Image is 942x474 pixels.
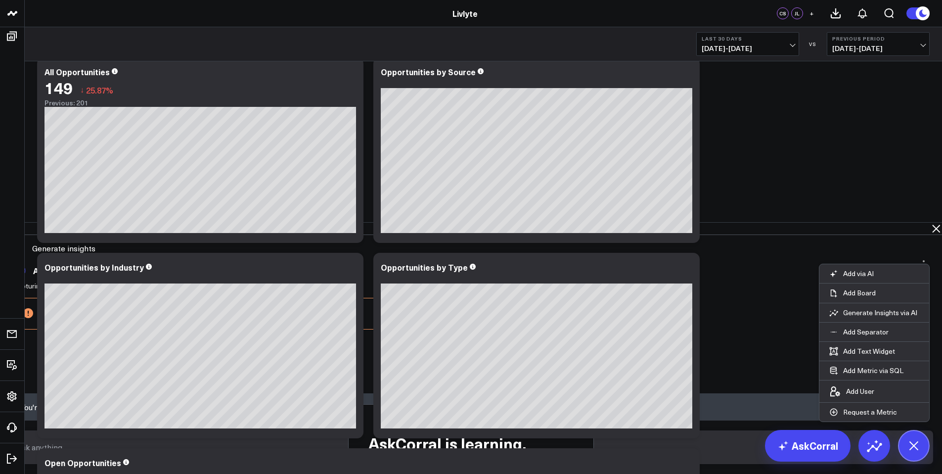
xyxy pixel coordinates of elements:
[832,36,924,42] b: Previous Period
[819,403,907,422] button: Request a Metric
[45,262,144,273] div: Opportunities by Industry
[819,303,927,322] button: Generate Insights via AI
[45,457,121,468] div: Open Opportunities
[819,323,898,341] button: Add Separator
[843,269,874,278] p: Add via AI
[381,66,476,77] div: Opportunities by Source
[696,32,799,56] button: Last 30 Days[DATE]-[DATE]
[843,308,917,317] p: Generate Insights via AI
[381,262,468,273] div: Opportunities by Type
[45,99,356,107] div: Previous: 201
[819,264,884,283] button: Add via AI
[819,380,884,402] button: Add User
[819,284,886,303] button: Add Board
[827,32,930,56] button: Previous Period[DATE]-[DATE]
[702,45,794,52] span: [DATE] - [DATE]
[777,7,789,19] div: CS
[765,430,851,462] a: AskCorral
[809,10,814,17] span: +
[832,45,924,52] span: [DATE] - [DATE]
[804,41,822,47] div: VS
[45,79,73,96] div: 149
[843,328,889,336] p: Add Separator
[846,387,874,396] p: Add User
[791,7,803,19] div: JL
[45,66,110,77] div: All Opportunities
[843,408,897,417] p: Request a Metric
[806,7,817,19] button: +
[819,361,913,380] button: Add Metric via SQL
[819,342,905,361] button: Add Text Widget
[80,84,84,96] span: ↓
[452,8,478,19] a: Livlyte
[86,85,113,95] span: 25.87%
[702,36,794,42] b: Last 30 Days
